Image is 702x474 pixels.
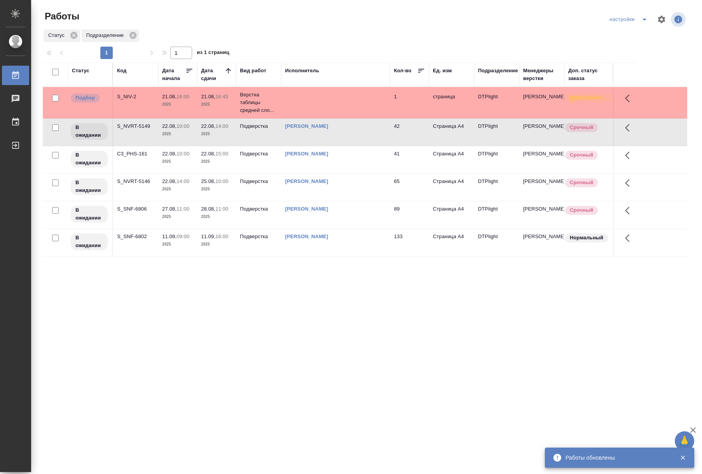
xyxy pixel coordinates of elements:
td: Страница А4 [429,174,474,201]
div: Исполнитель назначен, приступать к работе пока рано [70,122,109,141]
a: [PERSON_NAME] [285,178,328,184]
p: 2025 [162,213,193,221]
div: S_SNF-6806 [117,205,154,213]
div: S_NVRT-5146 [117,178,154,185]
td: DTPlight [474,229,519,256]
p: 11.09, [201,234,215,239]
div: Работы обновлены [565,454,668,462]
p: [DEMOGRAPHIC_DATA] [570,94,609,102]
p: [PERSON_NAME] [523,205,560,213]
p: 09:00 [177,234,189,239]
td: Страница А4 [429,146,474,173]
p: 14:00 [177,178,189,184]
div: split button [607,13,652,26]
div: S_SNF-6802 [117,233,154,240]
div: Дата начала [162,67,186,82]
span: Работы [43,10,79,23]
p: 22.08, [201,151,215,157]
p: Срочный [570,179,593,186]
div: Менеджеры верстки [523,67,560,82]
p: 21.08, [162,94,177,99]
div: S_NVRT-5149 [117,122,154,130]
div: Кол-во [394,67,411,75]
button: Здесь прячутся важные кнопки [620,201,639,220]
p: Подверстка [240,122,277,130]
td: DTPlight [474,201,519,228]
p: В ожидании [75,151,103,167]
p: 10:00 [177,123,189,129]
p: 2025 [162,185,193,193]
p: 2025 [162,240,193,248]
p: Срочный [570,124,593,131]
p: Подразделение [86,31,126,39]
p: 22.08, [162,123,177,129]
div: Код [117,67,126,75]
div: Ед. изм [433,67,452,75]
div: Исполнитель назначен, приступать к работе пока рано [70,178,109,196]
p: [PERSON_NAME] [523,233,560,240]
p: В ожидании [75,179,103,194]
td: Страница А4 [429,118,474,146]
p: 16:00 [215,234,228,239]
td: страница [429,89,474,116]
div: Исполнитель [285,67,319,75]
p: Срочный [570,151,593,159]
p: [PERSON_NAME] [523,150,560,158]
p: 16:00 [177,94,189,99]
td: DTPlight [474,146,519,173]
button: 🙏 [675,431,694,451]
a: [PERSON_NAME] [285,206,328,212]
td: 89 [390,201,429,228]
p: 10:00 [177,151,189,157]
div: Доп. статус заказа [568,67,609,82]
p: 2025 [201,185,232,193]
p: 2025 [162,130,193,138]
a: [PERSON_NAME] [285,234,328,239]
p: Подверстка [240,233,277,240]
p: 22.08, [201,123,215,129]
div: Подразделение [478,67,518,75]
button: Здесь прячутся важные кнопки [620,118,639,137]
p: Срочный [570,206,593,214]
td: 1 [390,89,429,116]
p: Статус [48,31,67,39]
div: Исполнитель назначен, приступать к работе пока рано [70,205,109,223]
p: В ожидании [75,124,103,139]
p: 25.08, [201,178,215,184]
p: 21.08, [201,94,215,99]
button: Здесь прячутся важные кнопки [620,146,639,165]
div: Статус [72,67,89,75]
div: Статус [44,30,80,42]
td: DTPlight [474,174,519,201]
td: Страница А4 [429,201,474,228]
p: [PERSON_NAME] [523,178,560,185]
p: 16:45 [215,94,228,99]
td: DTPlight [474,89,519,116]
p: 2025 [201,213,232,221]
td: 133 [390,229,429,256]
span: 🙏 [678,433,691,449]
p: В ожидании [75,206,103,222]
button: Здесь прячутся важные кнопки [620,89,639,108]
td: DTPlight [474,118,519,146]
p: Нормальный [570,234,603,242]
span: из 1 страниц [197,48,229,59]
td: 42 [390,118,429,146]
p: 11:00 [215,206,228,212]
div: Можно подбирать исполнителей [70,93,109,103]
p: Подверстка [240,205,277,213]
p: [PERSON_NAME] [523,122,560,130]
p: 22.08, [162,178,177,184]
td: 41 [390,146,429,173]
p: 15:00 [215,151,228,157]
button: Здесь прячутся важные кнопки [620,174,639,192]
div: S_NIV-2 [117,93,154,101]
div: C3_PHS-161 [117,150,154,158]
p: Верстка таблицы средней сло... [240,91,277,114]
p: 10:00 [215,178,228,184]
a: [PERSON_NAME] [285,151,328,157]
p: 2025 [201,240,232,248]
p: Подверстка [240,178,277,185]
p: 2025 [201,101,232,108]
p: 27.08, [162,206,177,212]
